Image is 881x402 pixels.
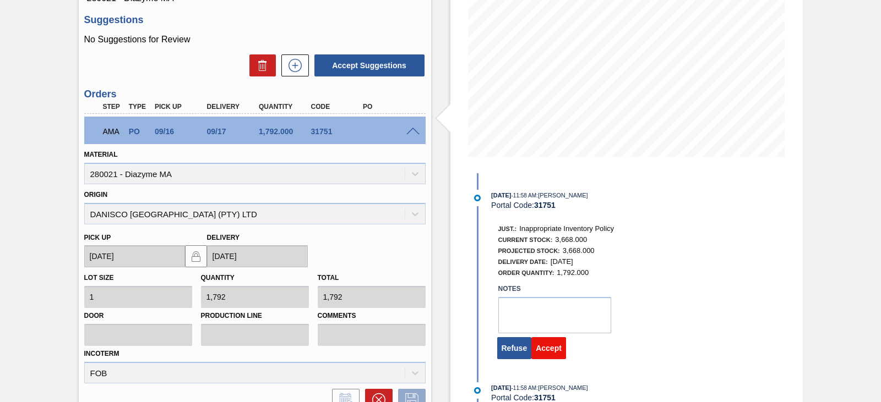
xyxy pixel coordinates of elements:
div: 31751 [308,127,366,136]
span: 3,668.000 [555,235,587,244]
span: Just.: [498,225,517,232]
span: : [PERSON_NAME] [536,384,588,391]
div: Purchase order [126,127,153,136]
span: Delivery Date: [498,258,548,265]
img: atual [474,195,481,201]
input: mm/dd/yyyy [207,245,308,267]
div: Accept Suggestions [309,53,426,78]
div: Code [308,103,366,111]
label: Door [84,308,192,324]
span: Current Stock: [498,236,553,243]
label: Incoterm [84,350,119,357]
div: Portal Code: [491,393,753,402]
span: 3,668.000 [563,246,595,255]
label: Pick up [84,234,111,241]
span: - 11:58 AM [512,192,537,199]
p: AMA [103,127,124,136]
span: [DATE] [551,257,573,266]
span: Projected Stock: [498,247,560,254]
label: Production Line [201,308,309,324]
div: New suggestion [276,54,309,76]
span: Order Quantity: [498,269,554,276]
div: Pick up [152,103,209,111]
button: locked [185,245,207,267]
input: mm/dd/yyyy [84,245,185,267]
h3: Suggestions [84,14,426,26]
div: Portal Code: [491,201,753,210]
div: Delete Suggestions [244,54,276,76]
button: Accept Suggestions [314,54,425,76]
span: [DATE] [491,192,511,199]
button: Refuse [497,337,532,359]
label: Origin [84,191,108,199]
div: PO [360,103,417,111]
label: Quantity [201,274,235,282]
p: No Suggestions for Review [84,35,426,45]
span: [DATE] [491,384,511,391]
div: Quantity [256,103,313,111]
div: Delivery [204,103,262,111]
div: 09/17/2025 [204,127,262,136]
div: 09/16/2025 [152,127,209,136]
span: : [PERSON_NAME] [536,192,588,199]
div: Awaiting Manager Approval [100,119,127,144]
div: Type [126,103,153,111]
div: Step [100,103,127,111]
label: Comments [318,308,426,324]
img: atual [474,387,481,394]
span: Inappropriate Inventory Policy [519,224,614,233]
h3: Orders [84,89,426,100]
strong: 31751 [534,393,556,402]
label: Material [84,151,118,158]
strong: 31751 [534,201,556,210]
label: Lot size [84,274,114,282]
span: - 11:58 AM [512,385,537,391]
label: Total [318,274,339,282]
label: Notes [498,281,611,297]
div: 1,792.000 [256,127,313,136]
span: 1,792.000 [557,268,589,277]
label: Delivery [207,234,240,241]
button: Accept [531,337,566,359]
img: locked [189,250,203,263]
